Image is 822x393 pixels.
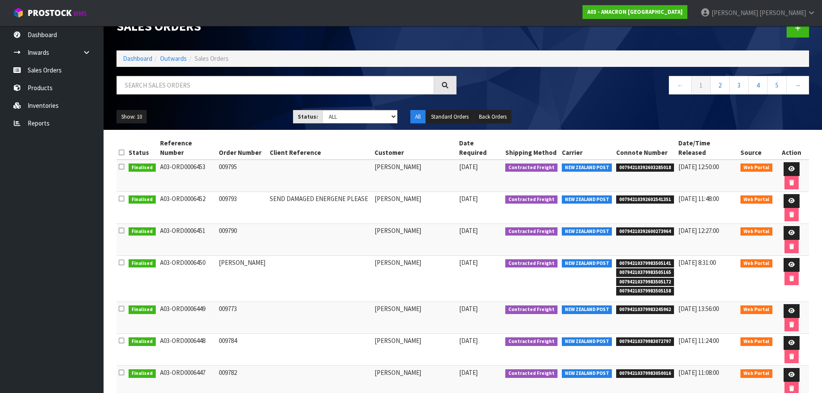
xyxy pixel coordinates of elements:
span: 00794210379983505165 [616,268,674,277]
strong: A03 - AMACRON [GEOGRAPHIC_DATA] [587,8,683,16]
span: Web Portal [740,195,772,204]
span: Web Portal [740,163,772,172]
td: [PERSON_NAME] [372,302,457,334]
td: 009784 [217,334,268,366]
span: [DATE] [459,258,478,267]
span: [DATE] [459,226,478,235]
span: Finalised [129,305,156,314]
a: Outwards [160,54,187,63]
span: ProStock [28,7,72,19]
span: NEW ZEALAND POST [562,337,612,346]
span: Finalised [129,259,156,268]
span: [DATE] [459,368,478,377]
th: Date/Time Released [676,136,738,160]
span: Finalised [129,195,156,204]
a: 5 [767,76,787,94]
span: 00794210392600273964 [616,227,674,236]
td: A03-ORD0006453 [158,160,217,192]
span: 00794210392602541351 [616,195,674,204]
th: Action [775,136,809,160]
button: All [410,110,425,124]
span: [DATE] [459,305,478,313]
span: [DATE] [459,163,478,171]
th: Status [126,136,158,160]
span: 00794210379983050016 [616,369,674,378]
span: [DATE] [459,195,478,203]
span: [DATE] 11:48:00 [678,195,719,203]
span: Contracted Freight [505,305,557,314]
span: Finalised [129,163,156,172]
a: 3 [729,76,749,94]
span: Finalised [129,227,156,236]
a: ← [669,76,692,94]
span: [PERSON_NAME] [759,9,806,17]
span: Contracted Freight [505,227,557,236]
th: Order Number [217,136,268,160]
th: Reference Number [158,136,217,160]
td: [PERSON_NAME] [372,224,457,256]
span: NEW ZEALAND POST [562,227,612,236]
span: Contracted Freight [505,195,557,204]
span: 00794210379983505158 [616,287,674,296]
th: Shipping Method [503,136,560,160]
span: NEW ZEALAND POST [562,305,612,314]
td: A03-ORD0006449 [158,302,217,334]
td: SEND DAMAGED ENERGENE PLEASE [268,192,372,224]
span: Finalised [129,337,156,346]
td: [PERSON_NAME] [372,160,457,192]
button: Standard Orders [426,110,473,124]
span: Web Portal [740,369,772,378]
span: [DATE] [459,336,478,345]
th: Date Required [457,136,503,160]
input: Search sales orders [117,76,434,94]
small: WMS [73,9,87,18]
th: Source [738,136,775,160]
strong: Status: [298,113,318,120]
a: 4 [748,76,768,94]
span: [DATE] 13:56:00 [678,305,719,313]
button: Back Orders [474,110,511,124]
td: A03-ORD0006448 [158,334,217,366]
td: [PERSON_NAME] [372,256,457,302]
span: NEW ZEALAND POST [562,369,612,378]
a: Dashboard [123,54,152,63]
th: Client Reference [268,136,372,160]
a: 1 [691,76,711,94]
span: NEW ZEALAND POST [562,163,612,172]
th: Customer [372,136,457,160]
span: [DATE] 8:31:00 [678,258,716,267]
span: [DATE] 11:24:00 [678,336,719,345]
td: A03-ORD0006450 [158,256,217,302]
span: Web Portal [740,259,772,268]
h1: Sales Orders [117,19,457,33]
th: Carrier [560,136,614,160]
span: NEW ZEALAND POST [562,195,612,204]
span: [DATE] 11:08:00 [678,368,719,377]
button: Show: 10 [117,110,147,124]
td: 009795 [217,160,268,192]
td: A03-ORD0006451 [158,224,217,256]
span: 00794210392603285018 [616,163,674,172]
span: Web Portal [740,305,772,314]
span: 00794210379983245962 [616,305,674,314]
td: 009793 [217,192,268,224]
span: Web Portal [740,337,772,346]
td: [PERSON_NAME] [372,192,457,224]
td: [PERSON_NAME] [372,334,457,366]
th: Connote Number [614,136,676,160]
span: Contracted Freight [505,163,557,172]
span: Contracted Freight [505,369,557,378]
a: 2 [710,76,730,94]
span: [PERSON_NAME] [712,9,758,17]
span: Web Portal [740,227,772,236]
span: NEW ZEALAND POST [562,259,612,268]
td: A03-ORD0006452 [158,192,217,224]
span: [DATE] 12:50:00 [678,163,719,171]
span: [DATE] 12:27:00 [678,226,719,235]
td: [PERSON_NAME] [217,256,268,302]
span: 00794210379983072797 [616,337,674,346]
span: Sales Orders [195,54,229,63]
span: Finalised [129,369,156,378]
nav: Page navigation [469,76,809,97]
td: 009790 [217,224,268,256]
